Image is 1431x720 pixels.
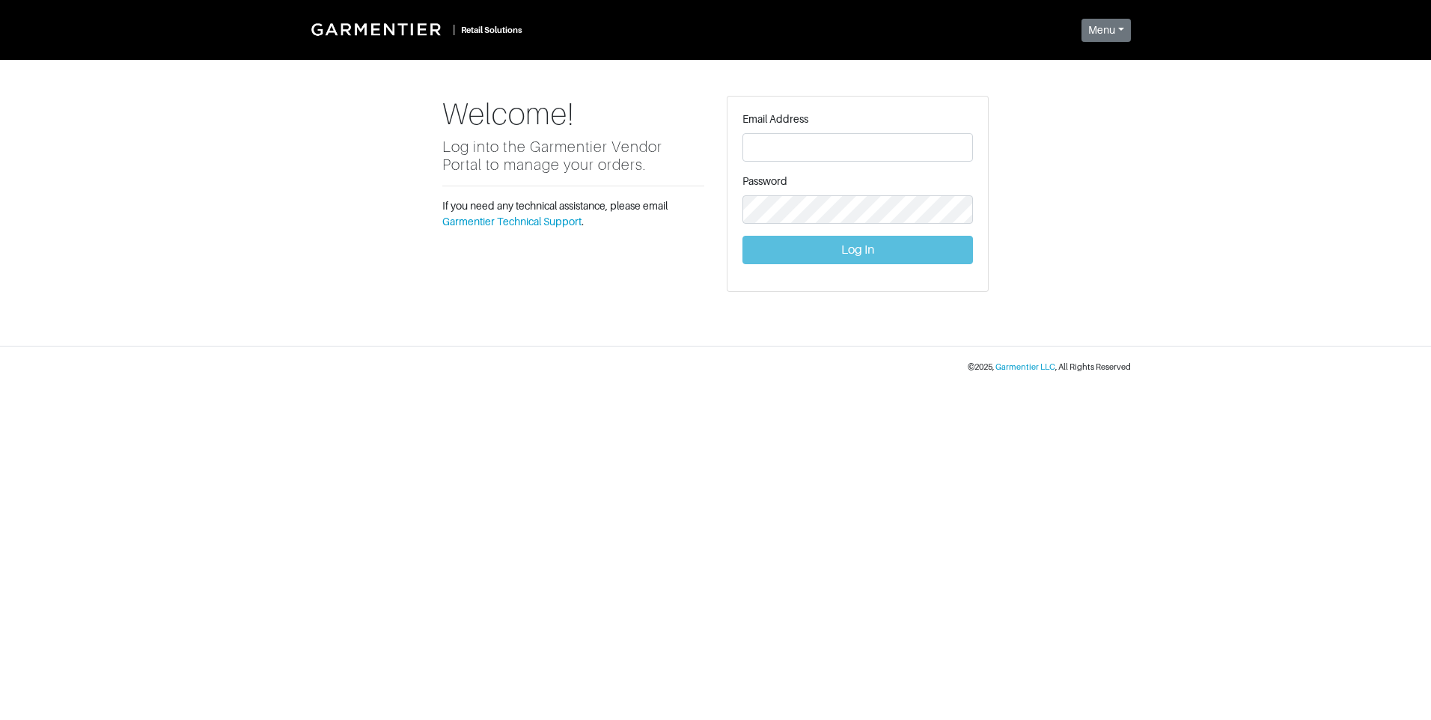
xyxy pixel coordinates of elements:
a: Garmentier LLC [995,362,1055,371]
small: © 2025 , , All Rights Reserved [968,362,1131,371]
button: Menu [1081,19,1131,42]
a: Garmentier Technical Support [442,216,582,228]
label: Password [742,174,787,189]
a: |Retail Solutions [300,12,528,46]
label: Email Address [742,112,808,127]
h5: Log into the Garmentier Vendor Portal to manage your orders. [442,138,704,174]
h1: Welcome! [442,96,704,132]
small: Retail Solutions [461,25,522,34]
button: Log In [742,236,973,264]
div: | [453,22,455,37]
img: Garmentier [303,15,453,43]
p: If you need any technical assistance, please email . [442,198,704,230]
